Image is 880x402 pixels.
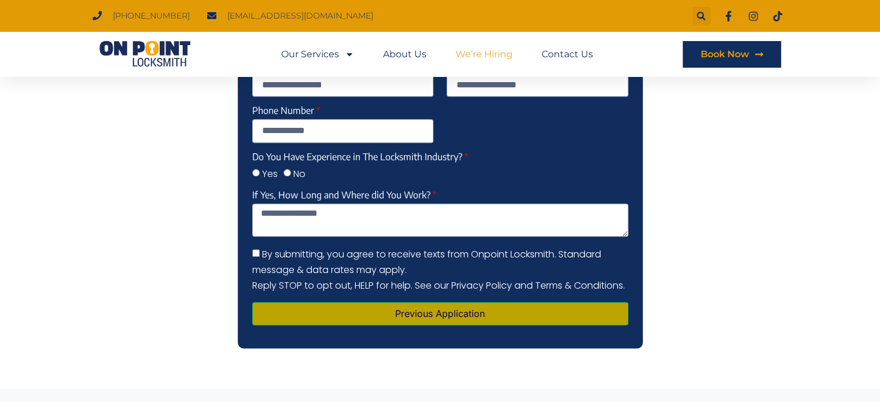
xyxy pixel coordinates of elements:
a: Book Now [683,41,781,68]
button: Previous Application [252,302,628,325]
a: Contact Us [542,41,593,68]
label: By submitting, you agree to receive texts from Onpoint Locksmith. Standard message & data rates m... [252,247,625,292]
span: [EMAIL_ADDRESS][DOMAIN_NAME] [224,8,373,24]
label: Do You Have Experience in The Locksmith Industry? [252,152,468,165]
span: Book Now [700,50,749,59]
form: Contact Form [252,60,628,334]
nav: Menu [281,41,593,68]
a: Our Services [281,41,354,68]
label: Yes [262,167,278,180]
span: [PHONE_NUMBER] [110,8,190,24]
span: Previous Application [395,309,485,318]
label: Phone Number [252,106,320,119]
label: No [293,167,305,180]
label: If Yes, How Long and Where did You Work? [252,190,436,204]
a: About Us [383,41,426,68]
a: We’re Hiring [455,41,513,68]
div: Search [693,7,710,25]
